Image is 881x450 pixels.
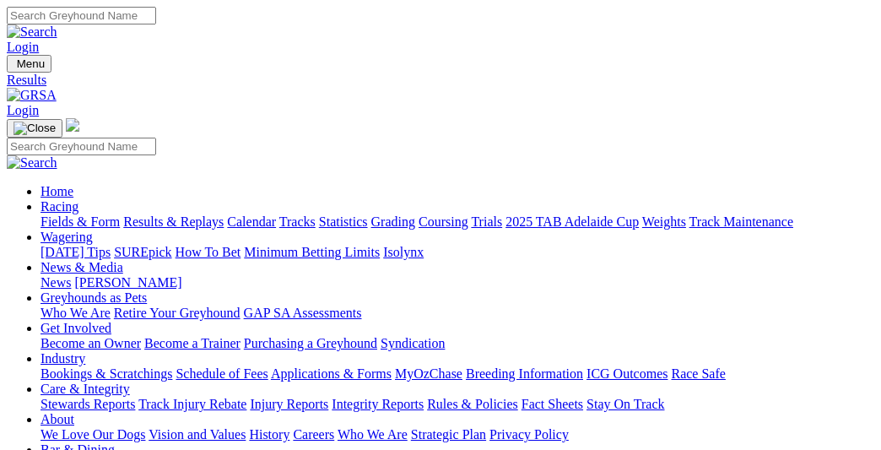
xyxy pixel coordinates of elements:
a: Injury Reports [250,397,328,411]
a: News & Media [41,260,123,274]
a: Track Injury Rebate [138,397,246,411]
a: Become an Owner [41,336,141,350]
img: Search [7,155,57,171]
div: Wagering [41,245,874,260]
div: Industry [41,366,874,382]
a: Fact Sheets [522,397,583,411]
a: Results [7,73,874,88]
a: Isolynx [383,245,424,259]
a: Industry [41,351,85,366]
a: Trials [471,214,502,229]
a: Racing [41,199,78,214]
a: We Love Our Dogs [41,427,145,442]
a: MyOzChase [395,366,462,381]
a: Care & Integrity [41,382,130,396]
div: About [41,427,874,442]
div: Racing [41,214,874,230]
a: History [249,427,289,442]
a: 2025 TAB Adelaide Cup [505,214,639,229]
a: Bookings & Scratchings [41,366,172,381]
a: Race Safe [671,366,725,381]
a: GAP SA Assessments [244,306,362,320]
a: SUREpick [114,245,171,259]
a: Purchasing a Greyhound [244,336,377,350]
a: Applications & Forms [271,366,392,381]
a: Grading [371,214,415,229]
button: Toggle navigation [7,55,51,73]
a: Get Involved [41,321,111,335]
img: logo-grsa-white.png [66,118,79,132]
a: Calendar [227,214,276,229]
img: Close [14,122,56,135]
span: Menu [17,57,45,70]
a: Breeding Information [466,366,583,381]
a: Results & Replays [123,214,224,229]
a: About [41,412,74,426]
a: Wagering [41,230,93,244]
a: Careers [293,427,334,442]
a: [PERSON_NAME] [74,275,181,290]
a: Stay On Track [586,397,664,411]
a: ICG Outcomes [586,366,668,381]
a: Minimum Betting Limits [244,245,380,259]
a: Privacy Policy [489,427,569,442]
a: Stewards Reports [41,397,135,411]
a: Statistics [319,214,368,229]
a: Retire Your Greyhound [114,306,241,320]
a: Integrity Reports [332,397,424,411]
a: [DATE] Tips [41,245,111,259]
a: Weights [642,214,686,229]
input: Search [7,138,156,155]
a: Become a Trainer [144,336,241,350]
div: News & Media [41,275,874,290]
a: Login [7,40,39,54]
a: Syndication [381,336,445,350]
a: Fields & Form [41,214,120,229]
div: Get Involved [41,336,874,351]
a: Home [41,184,73,198]
a: Rules & Policies [427,397,518,411]
a: Strategic Plan [411,427,486,442]
a: How To Bet [176,245,241,259]
a: Tracks [279,214,316,229]
div: Greyhounds as Pets [41,306,874,321]
input: Search [7,7,156,24]
a: Coursing [419,214,468,229]
a: Login [7,103,39,117]
a: News [41,275,71,290]
button: Toggle navigation [7,119,62,138]
a: Track Maintenance [689,214,793,229]
div: Care & Integrity [41,397,874,412]
img: Search [7,24,57,40]
img: GRSA [7,88,57,103]
a: Who We Are [41,306,111,320]
a: Who We Are [338,427,408,442]
a: Greyhounds as Pets [41,290,147,305]
a: Vision and Values [149,427,246,442]
a: Schedule of Fees [176,366,268,381]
